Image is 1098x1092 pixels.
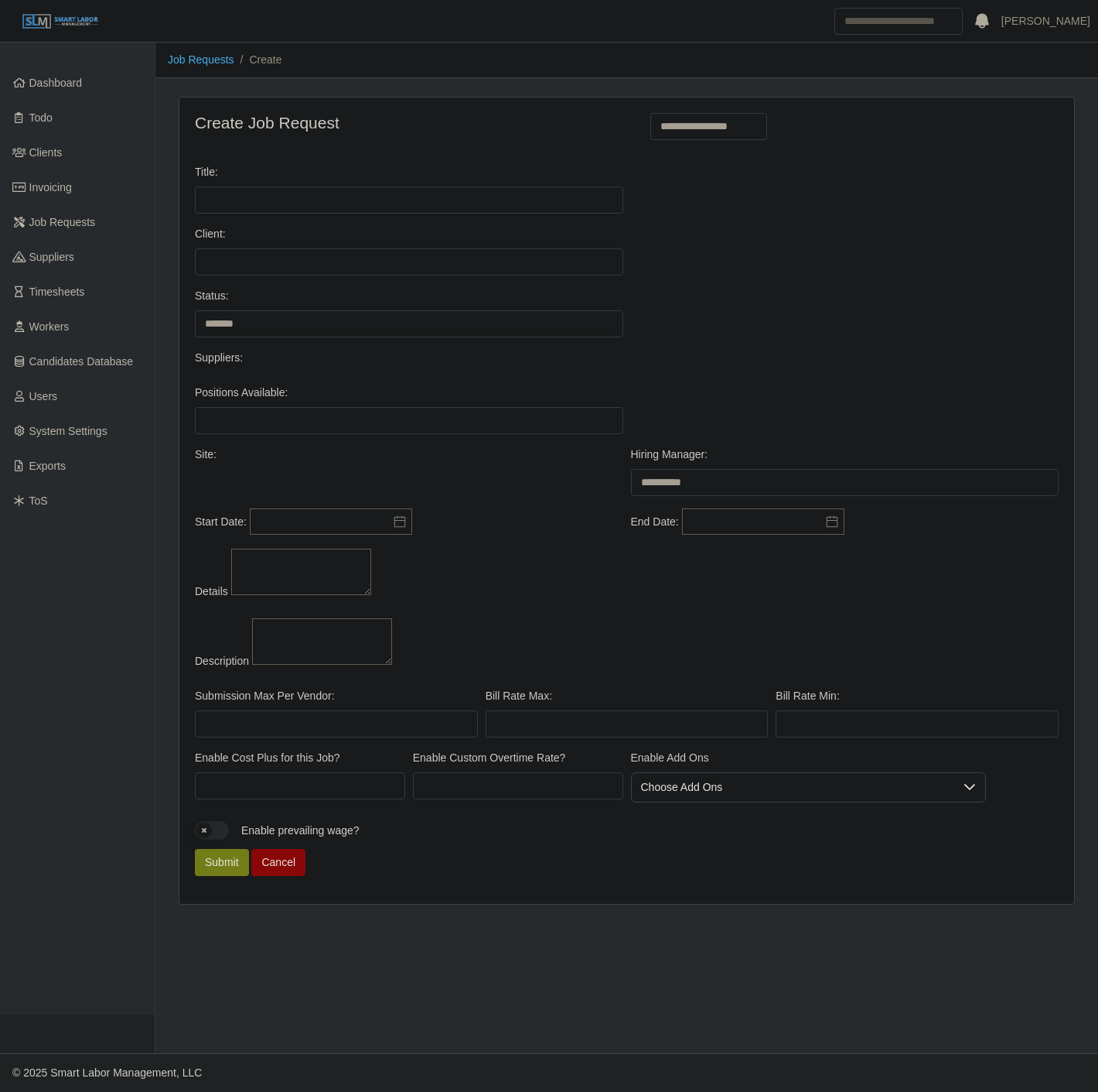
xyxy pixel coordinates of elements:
[776,688,839,704] label: Bill Rate Min:
[29,320,70,333] span: Workers
[234,52,282,68] li: Create
[29,111,53,124] span: Todo
[29,216,96,228] span: Job Requests
[29,495,48,507] span: ToS
[195,226,226,242] label: Client:
[29,460,66,472] span: Exports
[29,181,72,193] span: Invoicing
[195,385,288,401] label: Positions Available:
[632,773,955,802] div: Choose Add Ons
[241,824,360,837] span: Enable prevailing wage?
[195,750,340,766] label: Enable Cost Plus for this Job?
[195,164,218,180] label: Title:
[251,849,305,876] a: Cancel
[29,425,107,437] span: System Settings
[29,286,85,298] span: Timesheets
[29,146,63,159] span: Clients
[29,355,134,368] span: Candidates Database
[195,849,249,876] button: Submit
[29,390,58,402] span: Users
[195,514,247,530] label: Start Date:
[195,350,243,366] label: Suppliers:
[195,653,249,669] label: Description
[486,688,552,704] label: Bill Rate Max:
[195,584,228,600] label: Details
[22,13,99,30] img: SLM Logo
[631,750,709,766] label: Enable Add Ons
[29,77,83,89] span: Dashboard
[29,251,74,263] span: Suppliers
[168,53,234,66] a: Job Requests
[195,288,229,304] label: Status:
[631,514,679,530] label: End Date:
[12,1066,202,1079] span: © 2025 Smart Labor Management, LLC
[195,688,335,704] label: Submission Max Per Vendor:
[413,750,566,766] label: Enable Custom Overtime Rate?
[631,447,708,463] label: Hiring Manager:
[195,447,217,463] label: Site:
[195,821,229,840] button: Enable prevailing wage?
[834,8,963,35] input: Search
[195,113,615,132] h4: Create Job Request
[1001,13,1090,29] a: [PERSON_NAME]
